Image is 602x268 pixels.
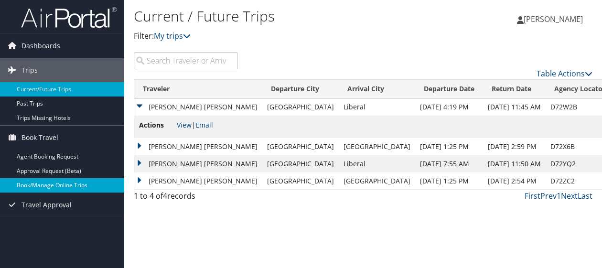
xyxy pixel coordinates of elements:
[537,68,592,79] a: Table Actions
[262,98,339,116] td: [GEOGRAPHIC_DATA]
[21,126,58,150] span: Book Travel
[21,58,38,82] span: Trips
[415,155,483,172] td: [DATE] 7:55 AM
[483,138,546,155] td: [DATE] 2:59 PM
[339,138,415,155] td: [GEOGRAPHIC_DATA]
[21,6,117,29] img: airportal-logo.png
[483,155,546,172] td: [DATE] 11:50 AM
[415,138,483,155] td: [DATE] 1:25 PM
[483,80,546,98] th: Return Date: activate to sort column ascending
[21,193,72,217] span: Travel Approval
[517,5,592,33] a: [PERSON_NAME]
[415,172,483,190] td: [DATE] 1:25 PM
[525,191,540,201] a: First
[134,172,262,190] td: [PERSON_NAME] [PERSON_NAME]
[262,138,339,155] td: [GEOGRAPHIC_DATA]
[177,120,213,129] span: |
[134,52,238,69] input: Search Traveler or Arrival City
[134,80,262,98] th: Traveler: activate to sort column ascending
[540,191,557,201] a: Prev
[415,80,483,98] th: Departure Date: activate to sort column descending
[139,120,175,130] span: Actions
[578,191,592,201] a: Last
[262,80,339,98] th: Departure City: activate to sort column ascending
[561,191,578,201] a: Next
[21,34,60,58] span: Dashboards
[339,155,415,172] td: Liberal
[339,80,415,98] th: Arrival City: activate to sort column ascending
[415,98,483,116] td: [DATE] 4:19 PM
[177,120,192,129] a: View
[524,14,583,24] span: [PERSON_NAME]
[134,138,262,155] td: [PERSON_NAME] [PERSON_NAME]
[557,191,561,201] a: 1
[134,190,238,206] div: 1 to 4 of records
[339,98,415,116] td: Liberal
[195,120,213,129] a: Email
[163,191,167,201] span: 4
[134,98,262,116] td: [PERSON_NAME] [PERSON_NAME]
[262,155,339,172] td: [GEOGRAPHIC_DATA]
[134,155,262,172] td: [PERSON_NAME] [PERSON_NAME]
[134,30,440,43] p: Filter:
[339,172,415,190] td: [GEOGRAPHIC_DATA]
[483,172,546,190] td: [DATE] 2:54 PM
[134,6,440,26] h1: Current / Future Trips
[154,31,191,41] a: My trips
[483,98,546,116] td: [DATE] 11:45 AM
[262,172,339,190] td: [GEOGRAPHIC_DATA]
